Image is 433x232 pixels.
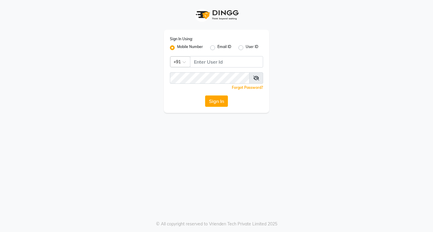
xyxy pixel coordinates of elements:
label: Mobile Number [177,44,203,51]
img: logo1.svg [192,6,241,24]
input: Username [170,72,250,84]
label: Sign In Using: [170,36,193,42]
a: Forgot Password? [232,85,263,90]
label: User ID [246,44,258,51]
button: Sign In [205,95,228,107]
input: Username [190,56,263,68]
label: Email ID [217,44,231,51]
